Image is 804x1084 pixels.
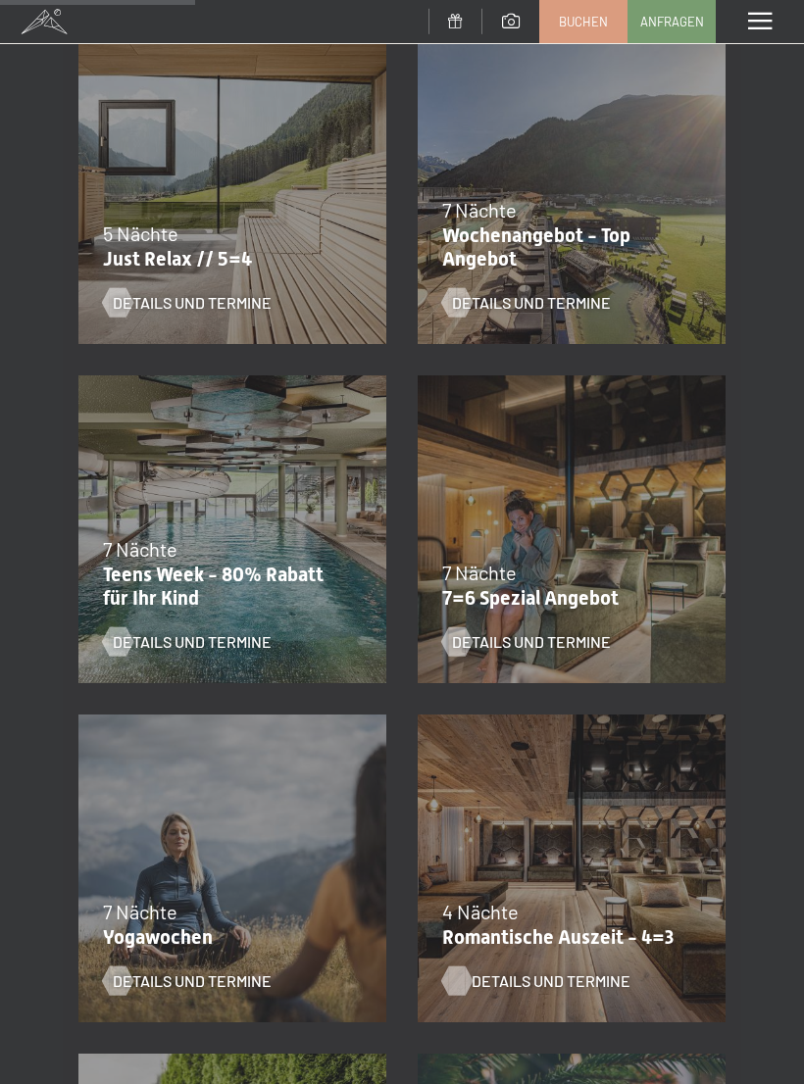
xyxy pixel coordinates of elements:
p: 7=6 Spezial Angebot [442,586,691,610]
span: Details und Termine [452,631,611,653]
p: Teens Week - 80% Rabatt für Ihr Kind [103,563,352,610]
span: 4 Nächte [442,900,519,923]
span: 7 Nächte [103,537,177,561]
span: 5 Nächte [103,222,178,245]
span: 7 Nächte [103,900,177,923]
p: Just Relax // 5=4 [103,247,352,271]
a: Details und Termine [442,970,611,992]
span: Anfragen [640,13,704,30]
a: Details und Termine [103,631,272,653]
p: Yogawochen [103,925,352,949]
span: Details und Termine [113,631,272,653]
span: Details und Termine [113,292,272,314]
span: 7 Nächte [442,561,517,584]
a: Details und Termine [103,292,272,314]
span: Details und Termine [452,292,611,314]
span: Details und Termine [113,970,272,992]
p: Wochenangebot - Top Angebot [442,223,691,271]
a: Buchen [540,1,627,42]
p: Romantische Auszeit - 4=3 [442,925,691,949]
a: Details und Termine [103,970,272,992]
span: Details und Termine [472,970,630,992]
span: 7 Nächte [442,198,517,222]
span: Buchen [559,13,608,30]
a: Anfragen [628,1,715,42]
a: Details und Termine [442,631,611,653]
a: Details und Termine [442,292,611,314]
